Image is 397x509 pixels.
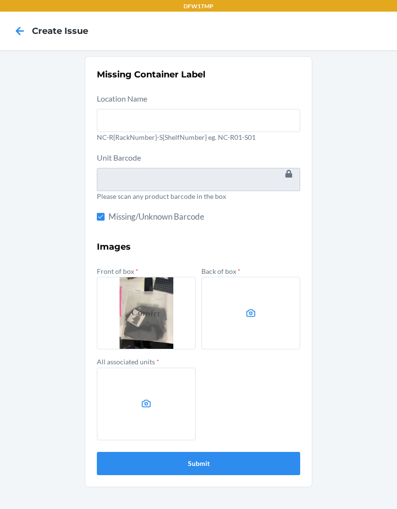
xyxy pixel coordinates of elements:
[201,267,241,275] label: Back of box
[97,191,300,201] p: Please scan any product barcode in the box
[97,452,300,475] button: Submit
[97,240,300,253] h3: Images
[97,94,147,103] label: Location Name
[97,132,300,142] p: NC-R{RackNumber}-S{ShelfNumber} eg. NC-R01-S01
[97,213,105,221] input: Missing/Unknown Barcode
[97,68,300,81] h2: Missing Container Label
[97,358,159,366] label: All associated units
[183,2,214,11] p: DFW1TMP
[97,153,141,162] label: Unit Barcode
[32,25,88,37] h4: Create Issue
[108,210,300,223] span: Missing/Unknown Barcode
[97,267,138,275] label: Front of box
